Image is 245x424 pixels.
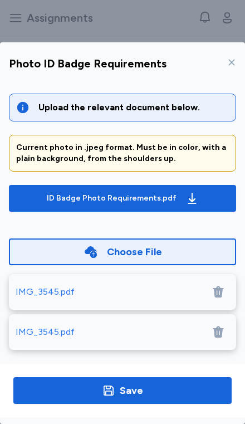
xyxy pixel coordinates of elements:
[13,377,232,404] button: Save
[16,142,229,164] div: Current photo in .jpeg format. Must be in color, with a plain background, from the shoulders up.
[9,56,166,71] div: Photo ID Badge Requirements
[38,101,229,114] div: Upload the relevant document below.
[16,325,75,339] div: IMG_3545.pdf
[9,185,236,212] button: ID Badge Photo Requirements.pdf
[47,193,177,204] div: ID Badge Photo Requirements.pdf
[16,285,75,299] div: IMG_3545.pdf
[120,383,143,398] div: Save
[107,244,162,260] div: Choose File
